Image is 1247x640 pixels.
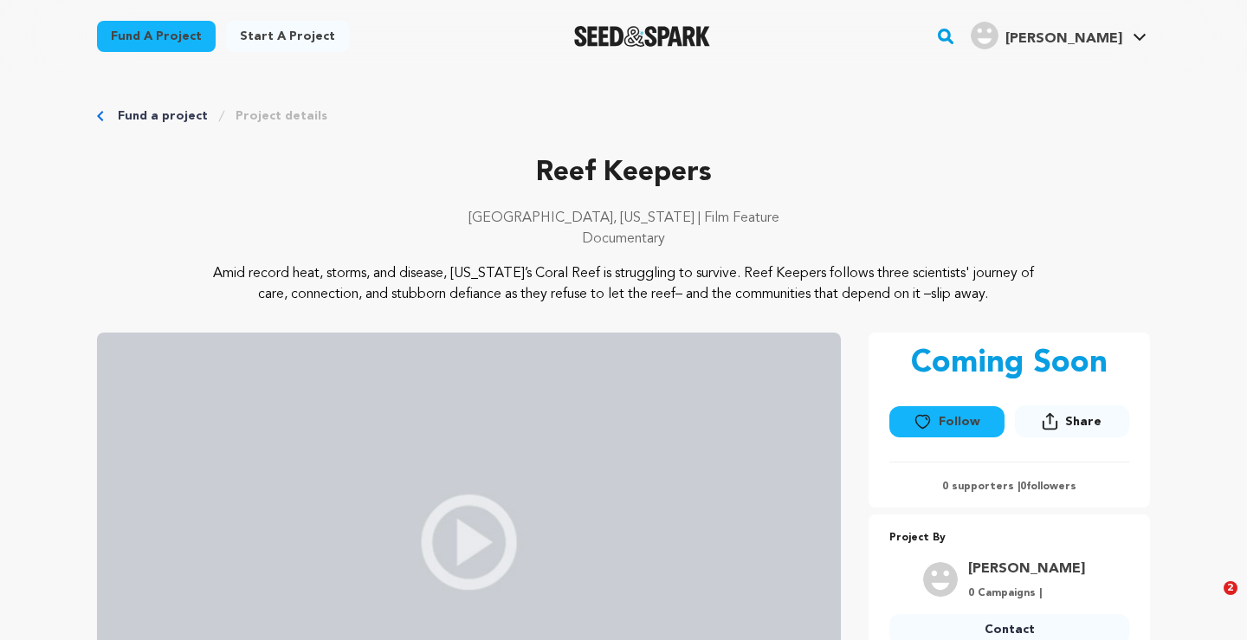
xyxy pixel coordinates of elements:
img: user.png [971,22,998,49]
a: Project details [236,107,327,125]
span: Share [1065,413,1102,430]
button: Follow [889,406,1004,437]
p: Project By [889,528,1129,548]
span: 2 [1224,581,1237,595]
span: [PERSON_NAME] [1005,32,1122,46]
p: 0 Campaigns | [968,586,1085,600]
a: Start a project [226,21,349,52]
span: Share [1015,405,1129,444]
p: Coming Soon [911,346,1108,381]
div: Breadcrumb [97,107,1150,125]
a: Fund a project [118,107,208,125]
button: Share [1015,405,1129,437]
div: Larson A.'s Profile [971,22,1122,49]
span: Larson A.'s Profile [967,18,1150,55]
p: Amid record heat, storms, and disease, [US_STATE]’s Coral Reef is struggling to survive. Reef Kee... [203,263,1045,305]
a: Goto Larson Alyson profile [968,559,1085,579]
img: user.png [923,562,958,597]
img: Seed&Spark Logo Dark Mode [574,26,710,47]
p: Reef Keepers [97,152,1150,194]
a: Seed&Spark Homepage [574,26,710,47]
a: Larson A.'s Profile [967,18,1150,49]
iframe: Intercom live chat [1188,581,1230,623]
a: Fund a project [97,21,216,52]
p: [GEOGRAPHIC_DATA], [US_STATE] | Film Feature [97,208,1150,229]
p: Documentary [97,229,1150,249]
p: 0 supporters | followers [889,480,1129,494]
span: 0 [1020,482,1026,492]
